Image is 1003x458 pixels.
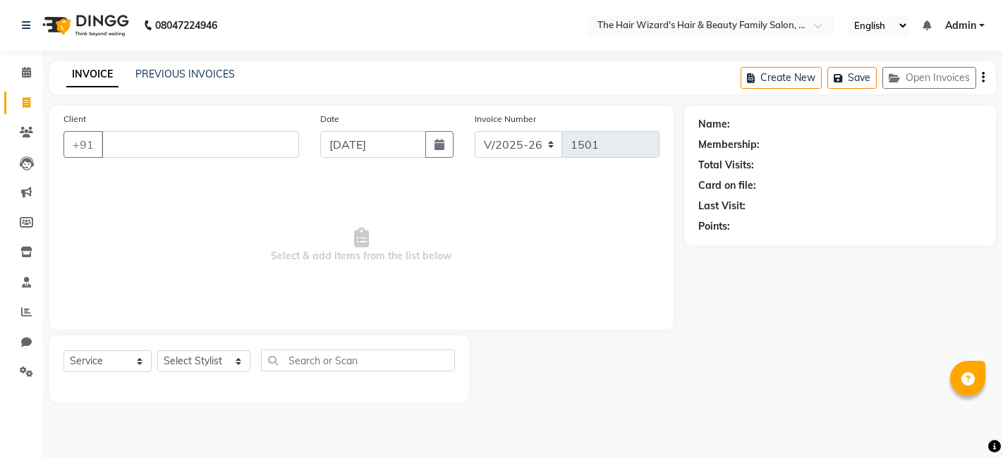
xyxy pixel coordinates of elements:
a: PREVIOUS INVOICES [135,68,235,80]
input: Search or Scan [261,349,455,371]
button: Open Invoices [882,67,976,89]
div: Total Visits: [698,158,754,173]
button: Create New [741,67,822,89]
div: Name: [698,117,730,132]
label: Client [63,113,86,125]
a: INVOICE [66,62,118,87]
div: Points: [698,219,730,234]
span: Admin [945,18,976,33]
div: Card on file: [698,178,756,193]
iframe: chat widget [944,402,989,444]
img: logo [36,6,133,45]
b: 08047224946 [155,6,217,45]
div: Last Visit: [698,199,746,213]
div: Membership: [698,137,760,152]
span: Select & add items from the list below [63,175,659,316]
input: Search by Name/Mobile/Email/Code [102,131,299,158]
label: Invoice Number [475,113,536,125]
button: Save [827,67,877,89]
button: +91 [63,131,103,158]
label: Date [320,113,339,125]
